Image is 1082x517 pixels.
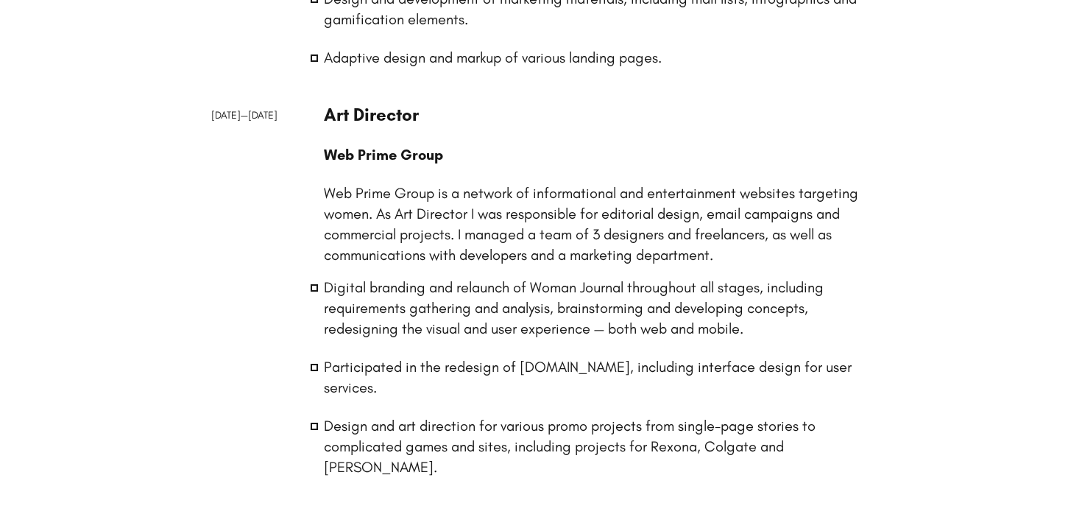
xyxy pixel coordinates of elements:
[324,144,871,165] p: Web Prime Group
[324,183,871,265] p: Web Prime Group is a network of informational and entertainment websites targeting women. As Art ...
[324,103,871,127] h3: Art Director
[324,47,871,68] li: Adaptive design and markup of various landing pages.
[211,109,277,122] span: [DATE] — [DATE]
[324,356,871,398] li: Participated in the redesign of [DOMAIN_NAME], including interface design for user services.
[324,415,871,477] li: Design and art direction for various promo projects from single-page stories to complicated games...
[324,277,871,339] li: Digital branding and relaunch of Woman Journal throughout all stages, including requirements gath...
